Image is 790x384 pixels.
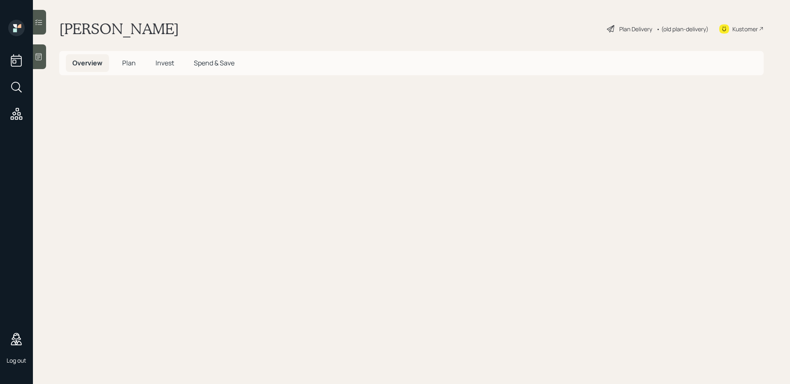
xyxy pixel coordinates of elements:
span: Invest [156,58,174,67]
div: Log out [7,356,26,364]
h1: [PERSON_NAME] [59,20,179,38]
span: Overview [72,58,102,67]
span: Spend & Save [194,58,235,67]
div: • (old plan-delivery) [656,25,709,33]
span: Plan [122,58,136,67]
div: Kustomer [732,25,758,33]
div: Plan Delivery [619,25,652,33]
